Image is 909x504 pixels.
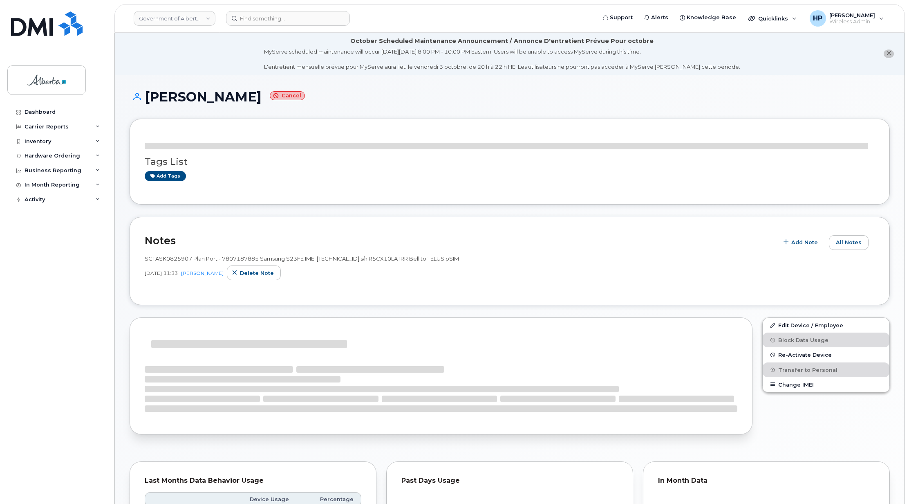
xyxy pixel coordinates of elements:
h2: Notes [145,234,774,247]
small: Cancel [270,91,305,101]
button: Transfer to Personal [763,362,889,377]
span: 11:33 [163,270,178,277]
button: Block Data Usage [763,333,889,347]
button: Re-Activate Device [763,347,889,362]
button: All Notes [829,235,869,250]
div: Last Months Data Behavior Usage [145,477,361,485]
a: Edit Device / Employee [763,318,889,333]
div: MyServe scheduled maintenance will occur [DATE][DATE] 8:00 PM - 10:00 PM Eastern. Users will be u... [264,48,740,71]
span: Re-Activate Device [778,352,832,358]
div: October Scheduled Maintenance Announcement / Annonce D'entretient Prévue Pour octobre [350,37,654,45]
span: All Notes [836,239,862,246]
h3: Tags List [145,157,875,167]
button: close notification [884,49,894,58]
div: Past Days Usage [401,477,618,485]
button: Change IMEI [763,377,889,392]
span: SCTASK0825907 Plan Port - 7807187885 Samsung S23FE IMEI [TECHNICAL_ID] s/n R5CX10LATRR Bell to TE... [145,255,459,262]
a: [PERSON_NAME] [181,270,224,276]
h1: [PERSON_NAME] [130,90,890,104]
button: Delete note [227,265,281,280]
span: [DATE] [145,270,162,277]
a: Add tags [145,171,186,181]
div: In Month Data [658,477,875,485]
span: Add Note [791,239,818,246]
button: Add Note [778,235,825,250]
span: Delete note [240,269,274,277]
